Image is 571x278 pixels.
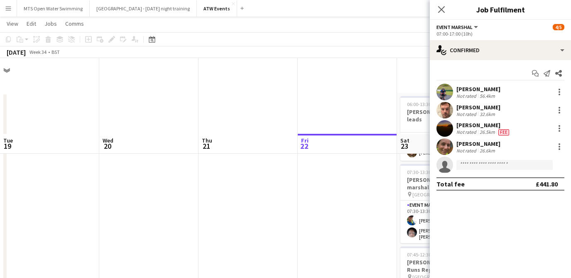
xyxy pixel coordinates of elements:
div: [PERSON_NAME] [456,140,500,147]
div: 56.4km [478,93,497,99]
button: MTS Open Water Swimming [17,0,90,17]
div: 32.6km [478,111,497,117]
span: 19 [2,141,13,151]
div: Crew has different fees then in role [497,129,511,135]
h3: Job Fulfilment [430,4,571,15]
span: Week 34 [27,49,48,55]
span: 4/5 [553,24,564,30]
a: Edit [23,18,39,29]
span: Edit [27,20,36,27]
h3: [PERSON_NAME] Summer Runs Registration Marshal hourly rate (£12.21 if over 21) [400,259,493,273]
div: [PERSON_NAME] [456,85,500,93]
h3: [PERSON_NAME] Car park marshal - hourly rate (£12.21 if over 21) [400,176,493,191]
div: Not rated [456,111,478,117]
button: ATW Events [197,0,237,17]
div: Not rated [456,129,478,135]
span: 23 [399,141,409,151]
span: Wed [103,137,113,144]
span: View [7,20,18,27]
span: Comms [65,20,84,27]
h3: [PERSON_NAME] registration leads [400,108,493,123]
app-card-role: Event Marshal2/207:30-13:30 (6h)[PERSON_NAME][PERSON_NAME]| [PERSON_NAME] [400,201,493,243]
span: 07:30-13:30 (6h) [407,169,441,175]
span: 21 [201,141,212,151]
div: [PERSON_NAME] [456,121,511,129]
div: [DATE] [7,48,26,56]
div: BST [51,49,60,55]
app-job-card: 06:00-13:30 (7h30m)1/1[PERSON_NAME] registration leads1 RoleEvent Marshal1/106:00-13:30 (7h30m)[P... [400,96,493,161]
span: Fee [498,129,509,135]
span: 20 [101,141,113,151]
span: Tue [3,137,13,144]
button: Event Marshal [436,24,479,30]
div: Not rated [456,147,478,154]
a: Jobs [41,18,60,29]
a: Comms [62,18,87,29]
div: 26.5km [478,129,497,135]
button: [GEOGRAPHIC_DATA] - [DATE] night training [90,0,197,17]
div: £441.80 [536,180,558,188]
span: 06:00-13:30 (7h30m) [407,101,450,107]
a: View [3,18,22,29]
div: [PERSON_NAME] [456,104,500,111]
span: Sat [400,137,409,144]
div: Total fee [436,180,465,188]
span: Fri [301,137,309,144]
span: Thu [202,137,212,144]
span: 22 [300,141,309,151]
span: [GEOGRAPHIC_DATA] [412,191,458,198]
app-job-card: 07:30-13:30 (6h)2/2[PERSON_NAME] Car park marshal - hourly rate (£12.21 if over 21) [GEOGRAPHIC_D... [400,164,493,243]
span: Event Marshal [436,24,473,30]
div: 26.6km [478,147,497,154]
span: 07:45-12:30 (4h45m) [407,251,450,258]
app-card-role: Event Marshal1/106:00-13:30 (7h30m)[PERSON_NAME] [400,133,493,161]
div: 07:00-17:00 (10h) [436,31,564,37]
span: Jobs [44,20,57,27]
div: Not rated [456,93,478,99]
div: Confirmed [430,40,571,60]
